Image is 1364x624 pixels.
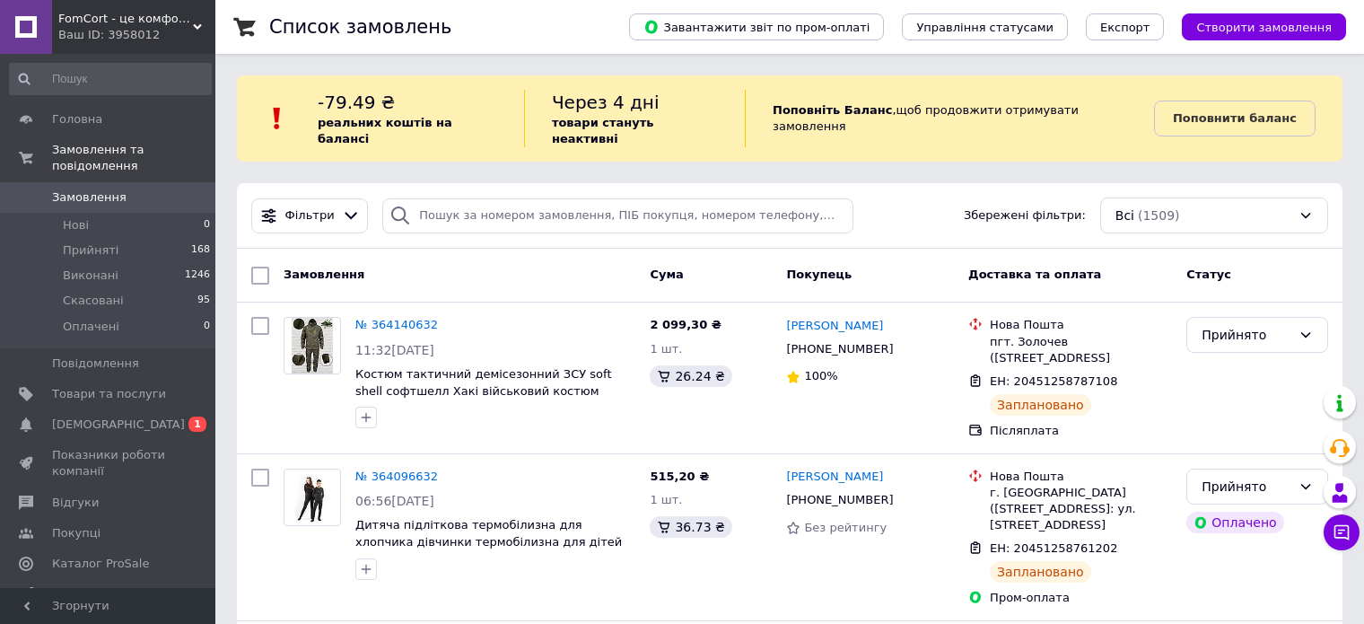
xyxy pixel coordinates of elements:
[9,63,212,95] input: Пошук
[650,470,709,483] span: 515,20 ₴
[964,207,1086,224] span: Збережені фільтри:
[804,521,887,534] span: Без рейтингу
[284,469,341,526] a: Фото товару
[382,198,852,233] input: Пошук за номером замовлення, ПІБ покупця, номером телефону, Email, номером накладної
[284,268,364,281] span: Замовлення
[204,319,210,335] span: 0
[783,488,896,512] div: [PHONE_NUMBER]
[629,13,884,40] button: Завантажити звіт по пром-оплаті
[990,469,1172,485] div: Нова Пошта
[52,189,127,206] span: Замовлення
[269,16,451,38] h1: Список замовлень
[52,356,139,372] span: Повідомлення
[318,92,395,113] span: -79.49 ₴
[197,293,210,309] span: 95
[786,268,852,281] span: Покупець
[552,116,654,145] b: товари стануть неактивні
[63,268,118,284] span: Виконані
[264,105,291,132] img: :exclamation:
[204,217,210,233] span: 0
[990,374,1117,388] span: ЕН: 20451258787108
[650,342,682,356] span: 1 шт.
[58,11,193,27] span: FomCort - це комфортно!
[355,367,612,414] a: Костюм тактичний демісезонний ЗСУ soft shell софтшелл Хакі військовий костюм армійський камуфляж ...
[783,338,896,361] div: [PHONE_NUMBER]
[52,447,166,479] span: Показники роботи компанії
[52,111,102,127] span: Головна
[1186,512,1283,533] div: Оплачено
[318,116,452,145] b: реальних коштів на балансі
[990,541,1117,555] span: ЕН: 20451258761202
[185,268,210,284] span: 1246
[1164,20,1346,33] a: Створити замовлення
[990,590,1172,606] div: Пром-оплата
[292,318,334,374] img: Фото товару
[1196,21,1332,34] span: Створити замовлення
[1173,111,1297,125] b: Поповнити баланс
[1202,477,1291,497] div: Прийнято
[990,423,1172,439] div: Післяплата
[968,268,1101,281] span: Доставка та оплата
[650,516,731,538] div: 36.73 ₴
[552,92,660,113] span: Через 4 дні
[1100,21,1150,34] span: Експорт
[1115,207,1134,224] span: Всі
[58,27,215,43] div: Ваш ID: 3958012
[284,317,341,374] a: Фото товару
[52,417,185,433] span: [DEMOGRAPHIC_DATA]
[52,142,215,174] span: Замовлення та повідомлення
[355,470,438,483] a: № 364096632
[355,343,434,357] span: 11:32[DATE]
[52,386,166,402] span: Товари та послуги
[990,394,1091,416] div: Заплановано
[1182,13,1346,40] button: Створити замовлення
[52,556,149,572] span: Каталог ProSale
[650,365,731,387] div: 26.24 ₴
[52,525,101,541] span: Покупці
[1186,268,1231,281] span: Статус
[773,103,892,117] b: Поповніть Баланс
[745,90,1154,147] div: , щоб продовжити отримувати замовлення
[804,369,837,382] span: 100%
[1086,13,1165,40] button: Експорт
[786,318,883,335] a: [PERSON_NAME]
[63,293,124,309] span: Скасовані
[1324,514,1360,550] button: Чат з покупцем
[63,319,119,335] span: Оплачені
[292,470,334,525] img: Фото товару
[643,19,870,35] span: Завантажити звіт по пром-оплаті
[355,318,438,331] a: № 364140632
[63,217,89,233] span: Нові
[63,242,118,259] span: Прийняті
[355,494,434,508] span: 06:56[DATE]
[990,317,1172,333] div: Нова Пошта
[355,518,626,565] a: Дитяча підліткова термобілизна для хлопчика дівчинки термобілизна для дітей зимова Columbia Колам...
[786,469,883,486] a: [PERSON_NAME]
[191,242,210,259] span: 168
[650,318,721,331] span: 2 099,30 ₴
[1154,101,1316,136] a: Поповнити баланс
[990,334,1172,366] div: пгт. Золочев ([STREET_ADDRESS]
[990,561,1091,583] div: Заплановано
[990,485,1172,534] div: г. [GEOGRAPHIC_DATA] ([STREET_ADDRESS]: ул. [STREET_ADDRESS]
[902,13,1068,40] button: Управління статусами
[52,495,99,511] span: Відгуки
[52,586,114,602] span: Аналітика
[650,268,683,281] span: Cума
[1138,208,1180,223] span: (1509)
[1202,325,1291,345] div: Прийнято
[285,207,335,224] span: Фільтри
[650,493,682,506] span: 1 шт.
[188,417,206,432] span: 1
[916,21,1054,34] span: Управління статусами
